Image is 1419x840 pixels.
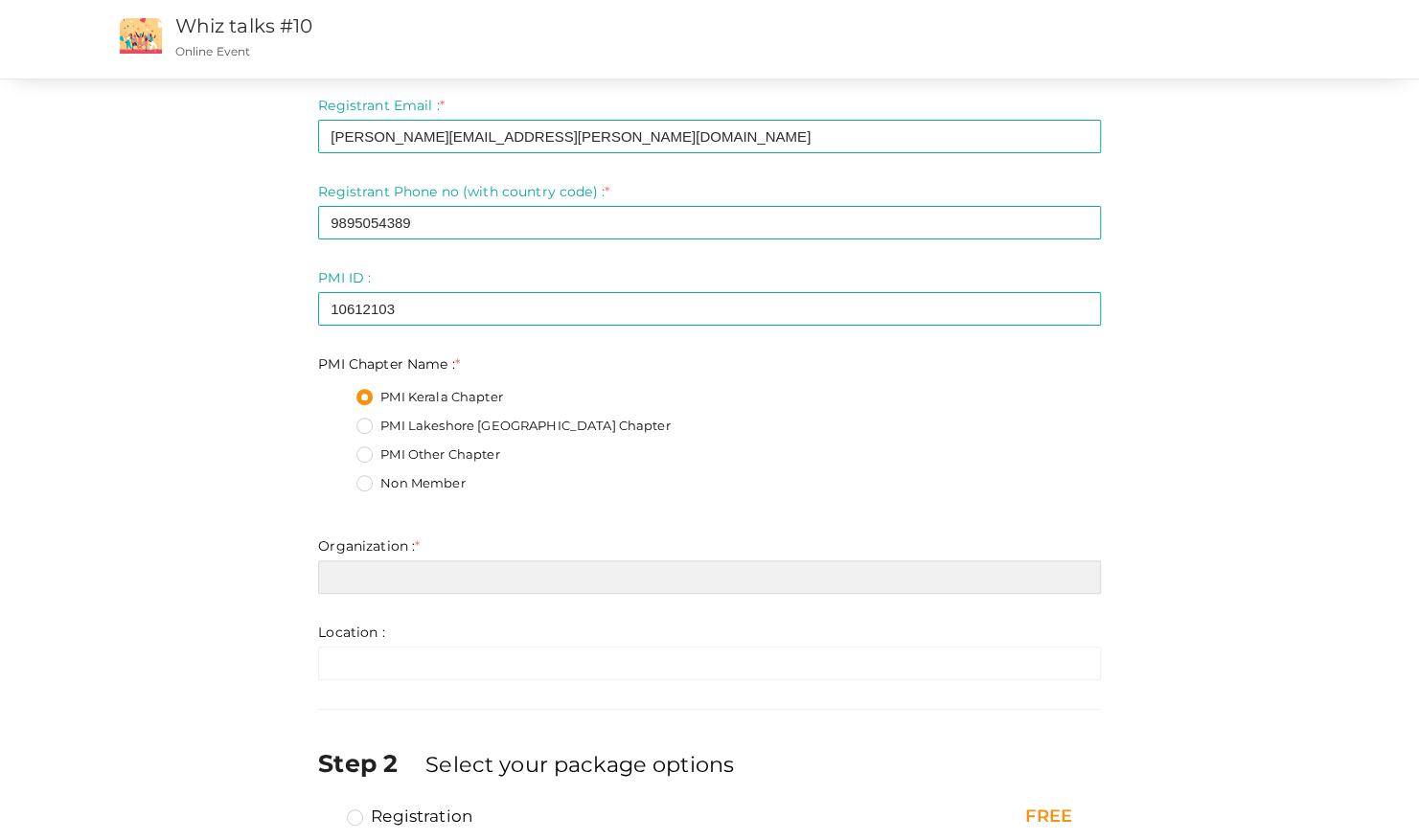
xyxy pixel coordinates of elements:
[318,120,1101,153] input: Enter registrant email here.
[318,354,460,374] label: PMI Chapter Name :
[318,536,420,556] label: Organization :
[318,268,371,287] label: PMI ID :
[120,18,162,54] img: event2.png
[175,43,885,59] p: Online Event
[356,474,465,493] label: Non Member
[318,206,1101,239] input: Enter registrant phone no here.
[855,805,1072,829] div: FREE
[175,14,313,37] a: Whiz talks #10
[347,805,472,828] label: Registration
[318,182,609,201] label: Registrant Phone no (with country code) :
[356,445,499,465] label: PMI Other Chapter
[425,749,734,780] label: Select your package options
[318,96,445,115] label: Registrant Email :
[318,623,384,642] label: Location :
[318,746,422,781] label: Step 2
[356,388,503,407] label: PMI Kerala Chapter
[356,417,670,436] label: PMI Lakeshore [GEOGRAPHIC_DATA] Chapter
